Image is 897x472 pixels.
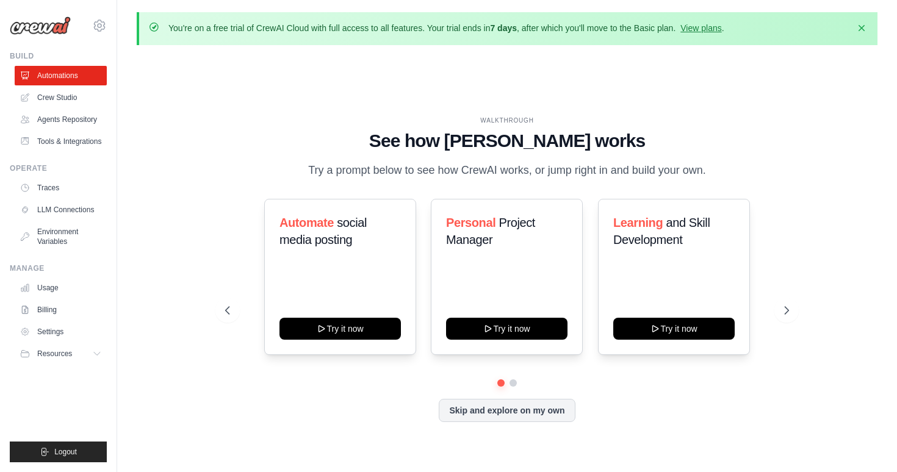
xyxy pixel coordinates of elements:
button: Skip and explore on my own [439,399,575,422]
a: View plans [680,23,721,33]
button: Try it now [613,318,735,340]
a: Tools & Integrations [15,132,107,151]
img: Logo [10,16,71,35]
a: Automations [15,66,107,85]
a: Agents Repository [15,110,107,129]
a: Crew Studio [15,88,107,107]
a: Billing [15,300,107,320]
p: Try a prompt below to see how CrewAI works, or jump right in and build your own. [302,162,712,179]
span: and Skill Development [613,216,710,246]
span: Automate [279,216,334,229]
a: Traces [15,178,107,198]
p: You're on a free trial of CrewAI Cloud with full access to all features. Your trial ends in , aft... [168,22,724,34]
a: Usage [15,278,107,298]
button: Resources [15,344,107,363]
div: Manage [10,263,107,273]
span: Learning [613,216,663,229]
span: Resources [37,349,72,359]
div: Build [10,51,107,61]
div: Operate [10,163,107,173]
a: LLM Connections [15,200,107,220]
span: Personal [446,216,495,229]
button: Try it now [446,318,567,340]
div: WALKTHROUGH [225,116,788,125]
a: Settings [15,322,107,341]
strong: 7 days [490,23,517,33]
button: Logout [10,442,107,462]
h1: See how [PERSON_NAME] works [225,130,788,152]
span: Logout [54,447,77,457]
button: Try it now [279,318,401,340]
a: Environment Variables [15,222,107,251]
